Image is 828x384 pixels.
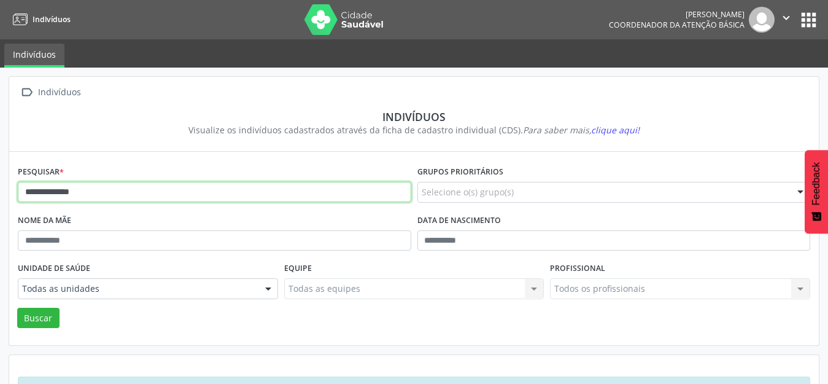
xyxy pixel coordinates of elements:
[798,9,819,31] button: apps
[18,84,83,101] a:  Indivíduos
[805,150,828,233] button: Feedback - Mostrar pesquisa
[18,84,36,101] i: 
[780,11,793,25] i: 
[26,110,802,123] div: Indivíduos
[284,259,312,278] label: Equipe
[749,7,775,33] img: img
[18,211,71,230] label: Nome da mãe
[9,9,71,29] a: Indivíduos
[36,84,83,101] div: Indivíduos
[550,259,605,278] label: Profissional
[417,163,503,182] label: Grupos prioritários
[26,123,802,136] div: Visualize os indivíduos cadastrados através da ficha de cadastro individual (CDS).
[4,44,64,68] a: Indivíduos
[811,162,822,205] span: Feedback
[591,124,640,136] span: clique aqui!
[609,20,745,30] span: Coordenador da Atenção Básica
[417,211,501,230] label: Data de nascimento
[775,7,798,33] button: 
[18,259,90,278] label: Unidade de saúde
[523,124,640,136] i: Para saber mais,
[422,186,514,198] span: Selecione o(s) grupo(s)
[18,163,64,182] label: Pesquisar
[22,283,253,295] span: Todas as unidades
[33,14,71,25] span: Indivíduos
[17,308,60,329] button: Buscar
[609,9,745,20] div: [PERSON_NAME]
